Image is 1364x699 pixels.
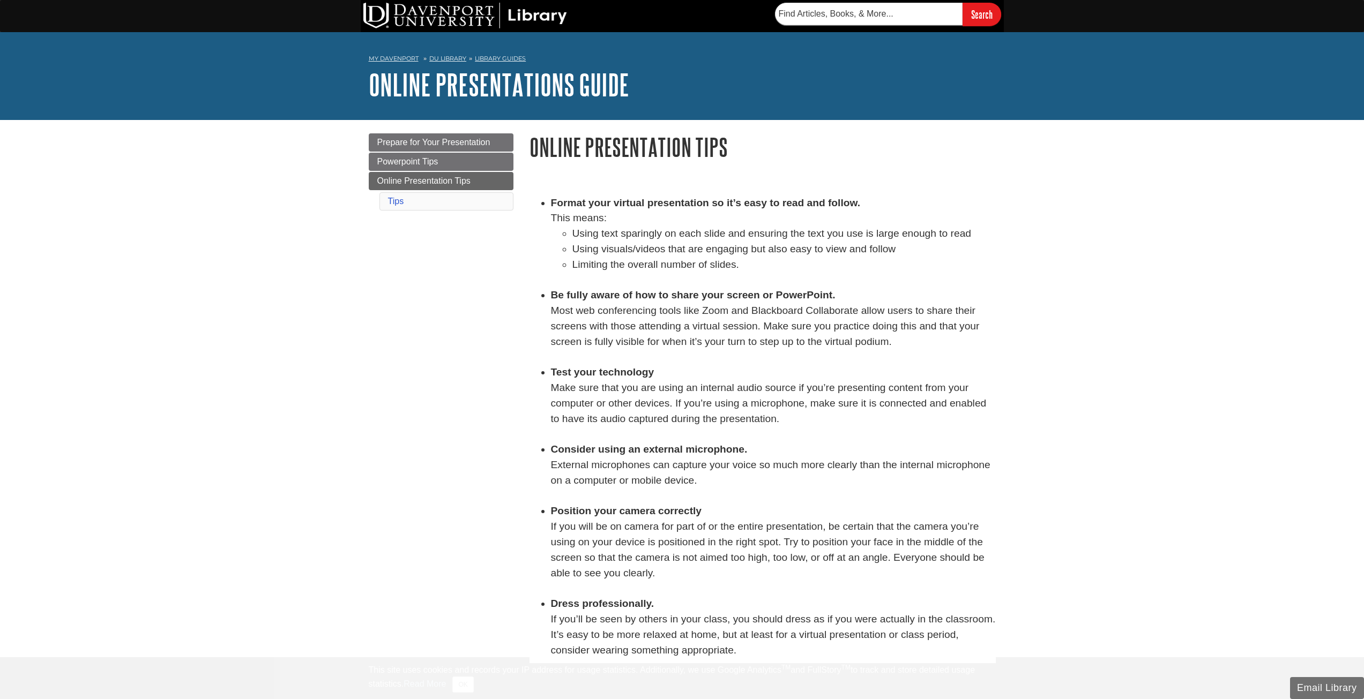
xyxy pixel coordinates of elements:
a: Tips [388,197,404,206]
a: Online Presentation Tips [369,172,513,190]
li: Limiting the overall number of slides. [572,257,996,288]
strong: Be fully aware of how to share your screen or PowerPoint. [551,289,836,300]
a: Library Guides [475,55,526,62]
strong: Position your camera correctly [551,505,702,516]
span: Prepare for Your Presentation [377,138,490,147]
li: Most web conferencing tools like Zoom and Blackboard Collaborate allow users to share their scree... [551,288,996,365]
input: Search [963,3,1001,26]
div: This site uses cookies and records your IP address for usage statistics. Additionally, we use Goo... [369,664,996,693]
strong: Consider using an external microphone. [551,444,748,455]
li: Make sure that you are using an internal audio source if you’re presenting content from your comp... [551,365,996,442]
li: Using text sparingly on each slide and ensuring the text you use is large enough to read [572,226,996,242]
input: Find Articles, Books, & More... [775,3,963,25]
h1: Online Presentation Tips [530,133,996,161]
a: Powerpoint Tips [369,153,513,171]
span: Powerpoint Tips [377,157,438,166]
a: DU Library [429,55,466,62]
div: Guide Page Menu [369,133,513,213]
strong: Format your virtual presentation so it’s easy to read and follow. [551,197,861,208]
button: Close [452,677,473,693]
strong: Dress professionally. [551,598,654,609]
li: If you’ll be seen by others in your class, you should dress as if you were actually in the classr... [551,596,996,658]
button: Email Library [1290,677,1364,699]
strong: Test your technology [551,366,654,378]
nav: breadcrumb [369,51,996,69]
a: Online Presentations Guide [369,68,629,101]
form: Searches DU Library's articles, books, and more [775,3,1001,26]
a: Prepare for Your Presentation [369,133,513,152]
a: My Davenport [369,54,419,63]
img: DU Library [363,3,567,28]
li: This means: [551,196,996,288]
li: External microphones can capture your voice so much more clearly than the internal microphone on ... [551,442,996,503]
a: Read More [404,679,446,688]
span: Online Presentation Tips [377,176,471,185]
li: Using visuals/videos that are engaging but also easy to view and follow [572,242,996,257]
li: If you will be on camera for part of or the entire presentation, be certain that the camera you’r... [551,503,996,596]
